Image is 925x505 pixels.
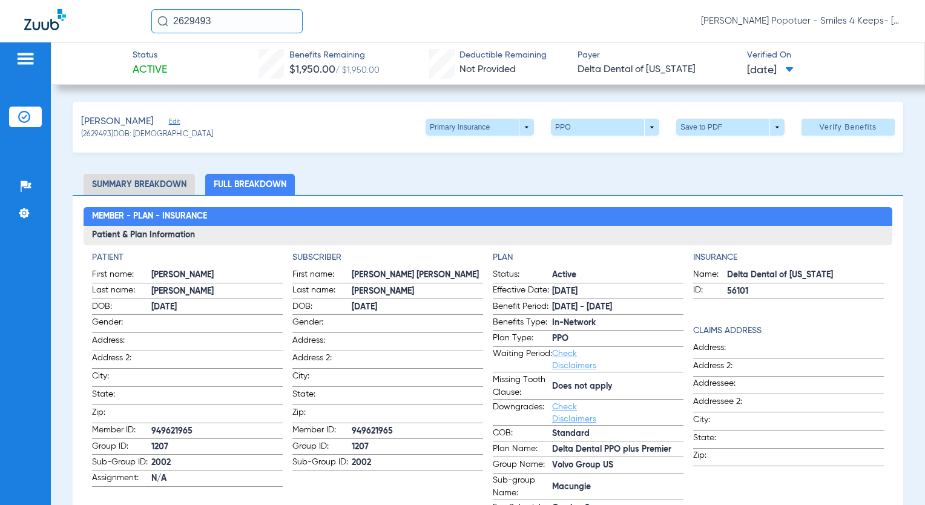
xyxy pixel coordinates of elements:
span: Active [133,62,167,78]
span: State: [693,432,752,448]
span: Does not apply [552,380,683,393]
span: Member ID: [92,424,151,438]
a: Check Disclaimers [552,349,596,370]
span: Address 2: [292,352,352,368]
span: Benefit Period: [493,300,552,315]
span: Address: [92,334,151,351]
span: [PERSON_NAME] Popotuer - Smiles 4 Keeps- [GEOGRAPHIC_DATA] | Abra Dental [701,15,901,27]
span: $1,950.00 [289,64,335,75]
span: Address: [292,334,352,351]
span: City: [292,370,352,386]
img: Search Icon [157,16,168,27]
button: Primary Insurance [426,119,534,136]
span: Sub-Group ID: [292,456,352,470]
span: Last name: [292,284,352,299]
span: Address 2: [92,352,151,368]
span: Status [133,49,167,62]
span: ID: [693,284,727,299]
span: [DATE] - [DATE] [552,301,683,314]
span: Addressee 2: [693,395,752,412]
span: [DATE] [747,63,794,78]
span: Verified On [747,49,906,62]
span: [PERSON_NAME] [352,285,483,298]
span: Status: [493,268,552,283]
span: [PERSON_NAME] [PERSON_NAME] [352,269,483,282]
span: Edit [169,117,180,129]
span: 56101 [727,285,884,298]
span: 2002 [151,457,283,469]
span: [DATE] [352,301,483,314]
span: Name: [693,268,727,283]
span: Member ID: [292,424,352,438]
button: Verify Benefits [802,119,895,136]
span: 1207 [151,441,283,454]
span: Last name: [92,284,151,299]
span: [PERSON_NAME] [81,114,154,130]
span: Effective Date: [493,284,552,299]
span: State: [292,388,352,404]
h4: Claims Address [693,325,884,337]
span: Gender: [292,316,352,332]
span: Volvo Group US [552,459,683,472]
span: Downgrades: [493,401,552,425]
button: Save to PDF [676,119,785,136]
span: Waiting Period: [493,348,552,372]
span: (2629493) DOB: [DEMOGRAPHIC_DATA] [81,130,213,140]
span: State: [92,388,151,404]
span: / $1,950.00 [335,66,380,74]
span: First name: [92,268,151,283]
span: Active [552,269,683,282]
span: Sub-Group ID: [92,456,151,470]
span: Address: [693,342,752,358]
li: Summary Breakdown [84,174,195,195]
span: 1207 [352,441,483,454]
a: Check Disclaimers [552,403,596,423]
span: [DATE] [151,301,283,314]
span: Address 2: [693,360,752,376]
span: Deductible Remaining [459,49,547,62]
span: Addressee: [693,377,752,394]
span: Plan Type: [493,332,552,346]
span: First name: [292,268,352,283]
h2: Member - Plan - Insurance [84,207,893,226]
span: N/A [151,472,283,485]
span: DOB: [292,300,352,315]
li: Full Breakdown [205,174,295,195]
app-breakdown-title: Insurance [693,251,884,264]
span: PPO [552,332,683,345]
span: Benefits Remaining [289,49,380,62]
span: City: [92,370,151,386]
span: Delta Dental PPO plus Premier [552,443,683,456]
span: DOB: [92,300,151,315]
span: Group Name: [493,458,552,473]
span: Gender: [92,316,151,332]
span: Verify Benefits [820,122,877,132]
input: Search for patients [151,9,303,33]
span: Assignment: [92,472,151,486]
span: Macungie [552,481,683,493]
span: Zip: [693,449,752,466]
span: Benefits Type: [493,316,552,331]
span: Delta Dental of [US_STATE] [727,269,884,282]
h4: Plan [493,251,683,264]
span: In-Network [552,317,683,329]
span: [PERSON_NAME] [151,269,283,282]
h3: Patient & Plan Information [84,226,893,245]
span: [DATE] [552,285,683,298]
span: Payer [578,49,736,62]
span: Zip: [92,406,151,423]
span: Plan Name: [493,443,552,457]
span: 949621965 [352,425,483,438]
span: Sub-group Name: [493,474,552,500]
img: Zuub Logo [24,9,66,30]
h4: Patient [92,251,283,264]
button: PPO [551,119,659,136]
h4: Subscriber [292,251,483,264]
iframe: Chat Widget [864,447,925,505]
span: Group ID: [92,440,151,455]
